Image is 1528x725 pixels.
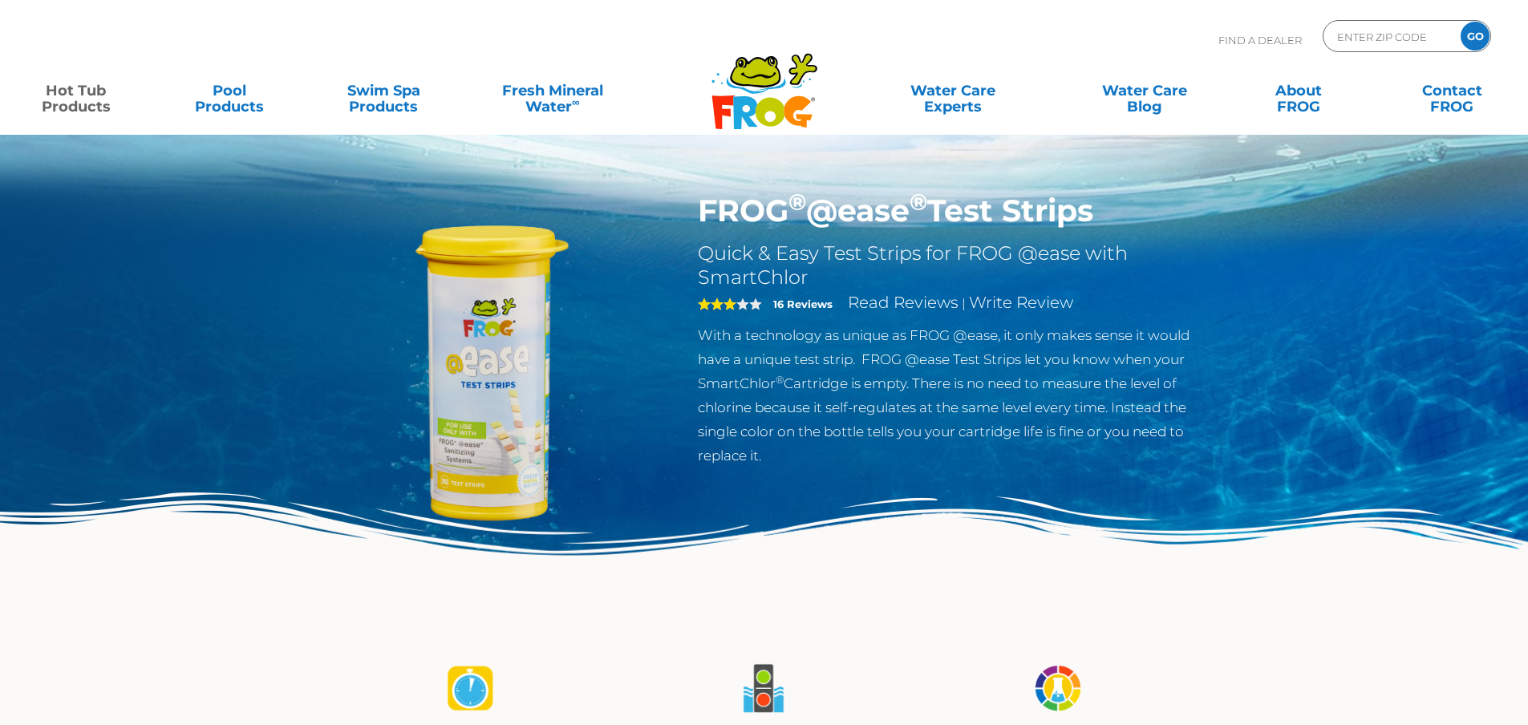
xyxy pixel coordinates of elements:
a: ContactFROG [1392,75,1512,107]
a: PoolProducts [170,75,290,107]
sup: ® [910,188,927,216]
a: Write Review [969,293,1073,312]
sup: ∞ [572,95,580,108]
span: 3 [698,298,736,310]
a: Water CareBlog [1084,75,1204,107]
sup: ® [776,374,784,386]
a: Fresh MineralWater∞ [477,75,627,107]
p: With a technology as unique as FROG @ease, it only makes sense it would have a unique test strip.... [698,323,1222,468]
input: GO [1461,22,1489,51]
a: Swim SpaProducts [324,75,444,107]
p: Find A Dealer [1218,20,1302,60]
a: Hot TubProducts [16,75,136,107]
img: FROG @ease test strips-02 [736,660,792,717]
span: | [962,296,966,311]
img: FROG-@ease-TS-Bottle.png [307,192,675,560]
h1: FROG @ease Test Strips [698,192,1222,229]
h2: Quick & Easy Test Strips for FROG @ease with SmartChlor [698,241,1222,290]
a: Read Reviews [848,293,959,312]
a: Water CareExperts [856,75,1050,107]
a: AboutFROG [1238,75,1358,107]
strong: 16 Reviews [773,298,833,310]
sup: ® [788,188,806,216]
img: Frog Products Logo [703,32,826,130]
img: FROG @ease test strips-03 [1030,660,1086,717]
img: FROG @ease test strips-01 [442,660,498,717]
